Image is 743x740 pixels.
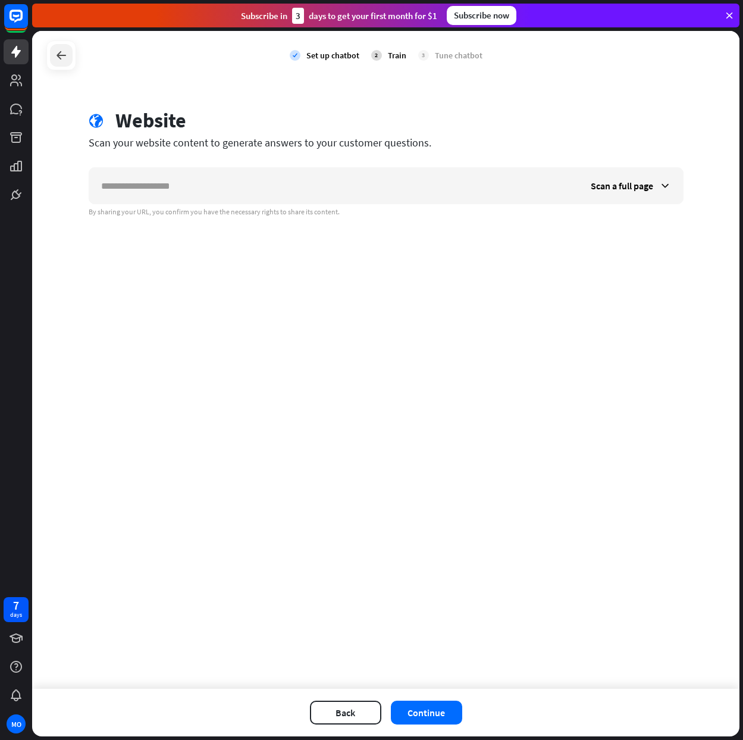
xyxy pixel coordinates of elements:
[388,50,406,61] div: Train
[391,701,462,725] button: Continue
[447,6,516,25] div: Subscribe now
[89,207,684,217] div: By sharing your URL, you confirm you have the necessary rights to share its content.
[89,114,104,129] i: globe
[10,5,45,40] button: Open LiveChat chat widget
[435,50,482,61] div: Tune chatbot
[10,611,22,619] div: days
[290,50,300,61] i: check
[115,108,186,133] div: Website
[89,136,684,149] div: Scan your website content to generate answers to your customer questions.
[241,8,437,24] div: Subscribe in days to get your first month for $1
[4,597,29,622] a: 7 days
[591,180,653,192] span: Scan a full page
[418,50,429,61] div: 3
[292,8,304,24] div: 3
[13,600,19,611] div: 7
[310,701,381,725] button: Back
[306,50,359,61] div: Set up chatbot
[371,50,382,61] div: 2
[7,714,26,733] div: MO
